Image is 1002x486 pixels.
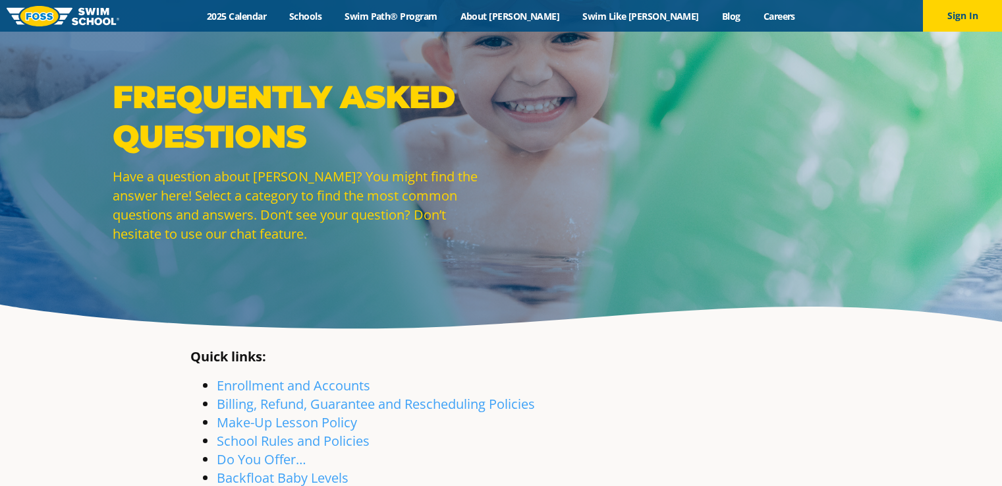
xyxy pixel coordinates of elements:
strong: Quick links: [190,348,266,365]
a: Swim Like [PERSON_NAME] [571,10,711,22]
a: Careers [752,10,806,22]
p: Frequently Asked Questions [113,77,495,156]
a: Blog [710,10,752,22]
a: Enrollment and Accounts [217,377,370,394]
a: Billing, Refund, Guarantee and Rescheduling Policies [217,395,535,413]
a: Schools [278,10,333,22]
img: FOSS Swim School Logo [7,6,119,26]
a: About [PERSON_NAME] [449,10,571,22]
a: Do You Offer… [217,450,306,468]
a: Make-Up Lesson Policy [217,413,357,431]
a: Swim Path® Program [333,10,449,22]
a: School Rules and Policies [217,432,370,450]
a: 2025 Calendar [196,10,278,22]
p: Have a question about [PERSON_NAME]? You might find the answer here! Select a category to find th... [113,167,495,243]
